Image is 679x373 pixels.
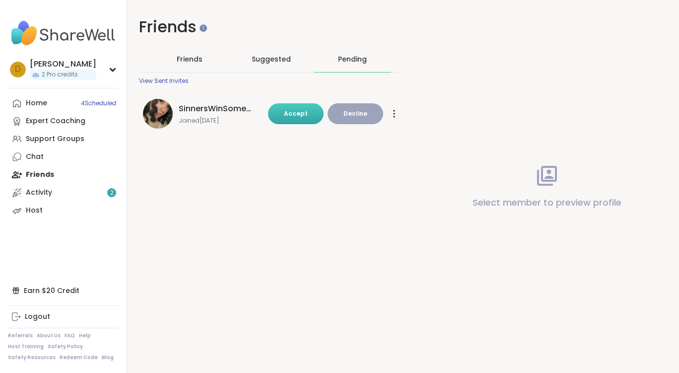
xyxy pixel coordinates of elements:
button: Decline [328,103,383,124]
span: Accept [284,109,308,118]
a: Help [79,332,91,339]
a: Redeem Code [60,354,98,361]
div: View Sent Invites [139,77,189,85]
a: Activity2 [8,184,119,202]
span: Joined [DATE] [179,117,262,125]
div: Host [26,206,43,216]
div: Chat [26,152,44,162]
div: Logout [25,312,50,322]
div: [PERSON_NAME] [30,59,96,70]
a: Chat [8,148,119,166]
a: Blog [102,354,114,361]
span: Friends [177,54,203,64]
a: About Us [37,332,61,339]
h1: Friends [139,16,403,38]
div: Home [26,98,47,108]
div: Earn $20 Credit [8,282,119,299]
img: ShareWell Nav Logo [8,16,119,51]
span: 2 [110,189,114,197]
a: Safety Policy [48,343,83,350]
iframe: Spotlight [200,24,207,32]
div: Activity [26,188,52,198]
span: 4 Scheduled [81,99,116,107]
div: Pending [338,54,367,64]
a: Logout [8,308,119,326]
p: Select member to preview profile [473,196,621,210]
span: 2 Pro credits [42,71,78,79]
a: Home4Scheduled [8,94,119,112]
a: Host [8,202,119,220]
a: Safety Resources [8,354,56,361]
a: Expert Coaching [8,112,119,130]
a: Host Training [8,343,44,350]
a: Support Groups [8,130,119,148]
div: Expert Coaching [26,116,85,126]
button: Accept [268,103,324,124]
img: SinnersWinSometimes [143,99,173,129]
div: Support Groups [26,134,84,144]
span: D [15,63,21,76]
span: Suggested [252,54,291,64]
a: Referrals [8,332,33,339]
span: Decline [343,109,367,118]
a: FAQ [65,332,75,339]
span: SinnersWinSometimes [179,103,253,115]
